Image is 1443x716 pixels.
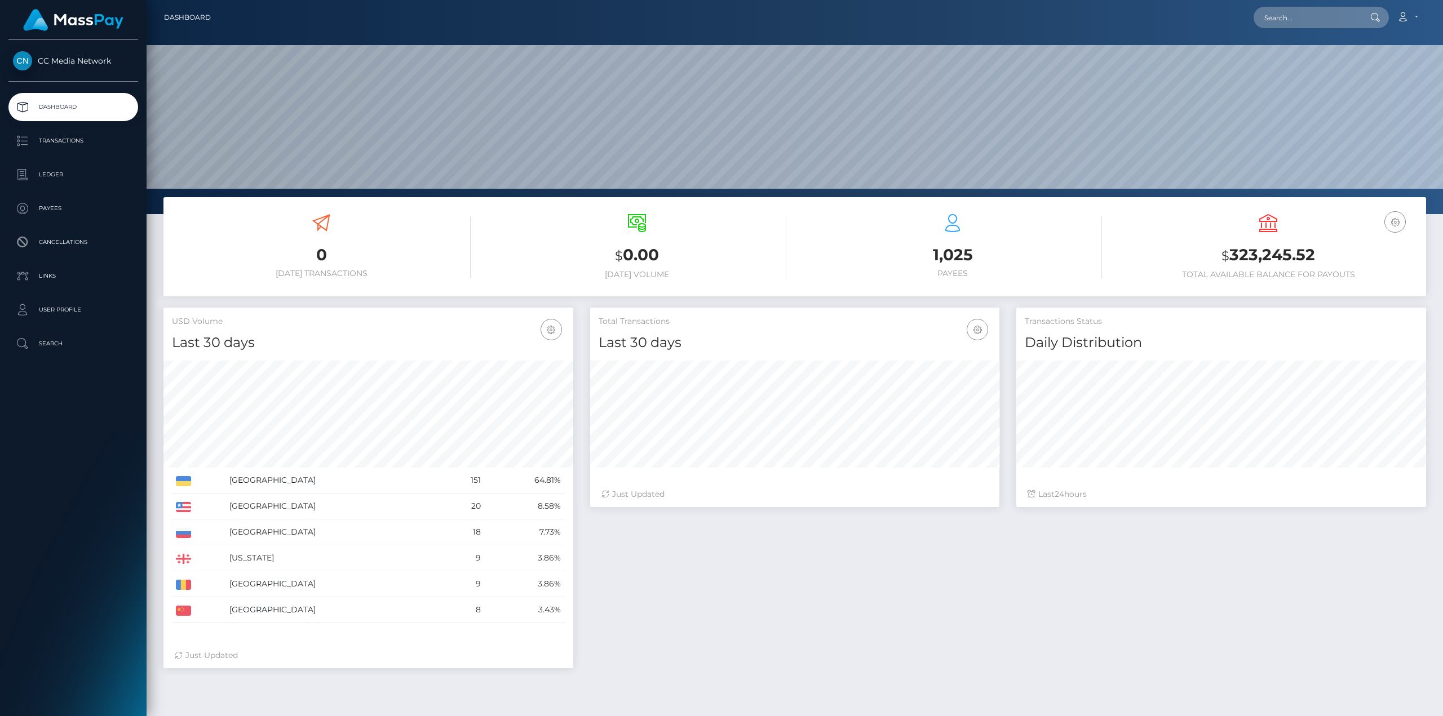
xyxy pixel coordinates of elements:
[172,316,565,327] h5: USD Volume
[1119,270,1418,279] h6: Total Available Balance for Payouts
[225,571,444,597] td: [GEOGRAPHIC_DATA]
[8,93,138,121] a: Dashboard
[176,606,191,616] img: CN.png
[485,493,564,519] td: 8.58%
[443,545,485,571] td: 9
[13,99,134,115] p: Dashboard
[225,519,444,545] td: [GEOGRAPHIC_DATA]
[225,597,444,623] td: [GEOGRAPHIC_DATA]
[8,161,138,189] a: Ledger
[8,296,138,324] a: User Profile
[8,262,138,290] a: Links
[1055,489,1064,499] span: 24
[13,166,134,183] p: Ledger
[485,519,564,545] td: 7.73%
[176,554,191,564] img: GE.png
[615,248,623,264] small: $
[13,51,32,70] img: CC Media Network
[1254,7,1360,28] input: Search...
[443,571,485,597] td: 9
[8,56,138,66] span: CC Media Network
[1025,316,1418,327] h5: Transactions Status
[13,200,134,217] p: Payees
[13,335,134,352] p: Search
[13,132,134,149] p: Transactions
[172,269,471,278] h6: [DATE] Transactions
[8,330,138,358] a: Search
[1221,248,1229,264] small: $
[176,528,191,538] img: RU.png
[443,468,485,493] td: 151
[1025,333,1418,353] h4: Daily Distribution
[443,493,485,519] td: 20
[176,580,191,590] img: RO.png
[8,194,138,223] a: Payees
[599,333,991,353] h4: Last 30 days
[164,6,211,29] a: Dashboard
[13,268,134,284] p: Links
[485,571,564,597] td: 3.86%
[23,9,123,31] img: MassPay Logo
[13,234,134,251] p: Cancellations
[13,301,134,318] p: User Profile
[485,597,564,623] td: 3.43%
[443,597,485,623] td: 8
[485,545,564,571] td: 3.86%
[172,333,565,353] h4: Last 30 days
[8,127,138,155] a: Transactions
[172,244,471,266] h3: 0
[175,650,562,661] div: Just Updated
[225,545,444,571] td: [US_STATE]
[225,468,444,493] td: [GEOGRAPHIC_DATA]
[488,244,786,267] h3: 0.00
[225,493,444,519] td: [GEOGRAPHIC_DATA]
[1028,488,1415,500] div: Last hours
[599,316,991,327] h5: Total Transactions
[601,488,989,500] div: Just Updated
[8,228,138,256] a: Cancellations
[1119,244,1418,267] h3: 323,245.52
[803,269,1102,278] h6: Payees
[176,502,191,512] img: US.png
[176,476,191,486] img: UA.png
[485,468,564,493] td: 64.81%
[443,519,485,545] td: 18
[488,270,786,279] h6: [DATE] Volume
[803,244,1102,266] h3: 1,025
